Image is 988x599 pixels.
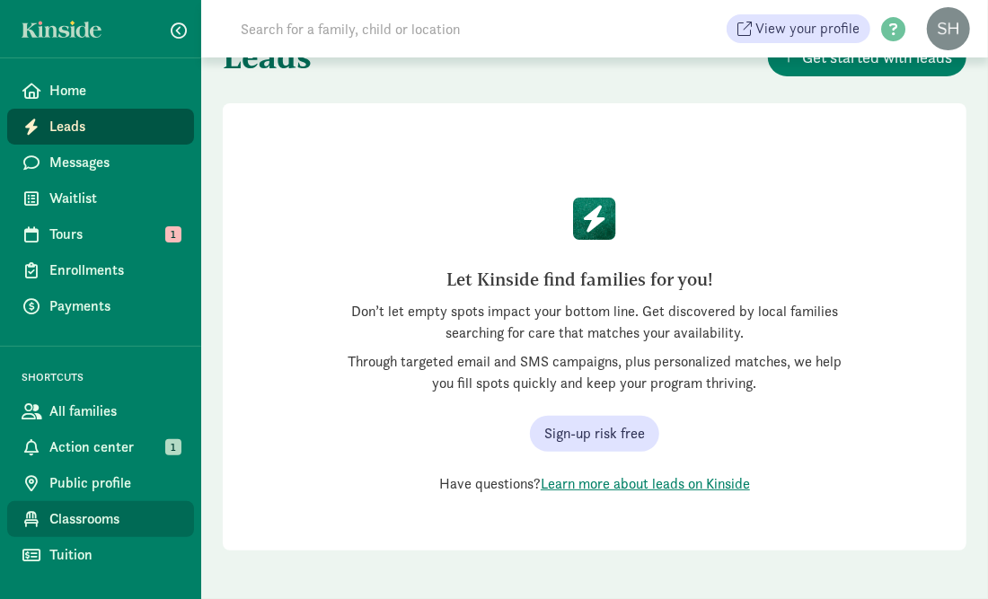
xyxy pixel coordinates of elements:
a: Tuition [7,537,194,573]
a: Action center 1 [7,429,194,465]
a: Messages [7,145,194,181]
a: Waitlist [7,181,194,216]
span: Tuition [49,544,180,566]
span: Action center [49,436,180,458]
span: Public profile [49,472,180,494]
span: Payments [49,295,180,317]
span: 1 [165,226,181,242]
div: Have questions? [340,473,850,495]
span: Waitlist [49,188,180,209]
a: Payments [7,288,194,324]
span: Home [49,80,180,101]
span: Enrollments [49,260,180,281]
a: Classrooms [7,501,194,537]
a: Tours 1 [7,216,194,252]
span: Messages [49,152,180,173]
span: Sign-up risk free [544,423,645,445]
span: All families [49,401,180,422]
span: Classrooms [49,508,180,530]
span: 1 [165,439,181,455]
span: Tours [49,224,180,245]
span: Leads [49,116,180,137]
a: View your profile [727,14,870,43]
button: Sign-up risk free [530,416,659,452]
a: Enrollments [7,252,194,288]
span: View your profile [755,18,860,40]
a: Leads [7,109,194,145]
a: Learn more about leads on Kinside [541,474,750,493]
p: Don’t let empty spots impact your bottom line. Get discovered by local families searching for car... [340,301,850,344]
p: Through targeted email and SMS campaigns, plus personalized matches, we help you fill spots quick... [340,351,850,394]
a: Public profile [7,465,194,501]
iframe: Chat Widget [898,513,988,599]
a: All families [7,393,194,429]
input: Search for a family, child or location [230,11,727,47]
a: Home [7,73,194,109]
h2: Let Kinside find families for you! [354,265,807,294]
